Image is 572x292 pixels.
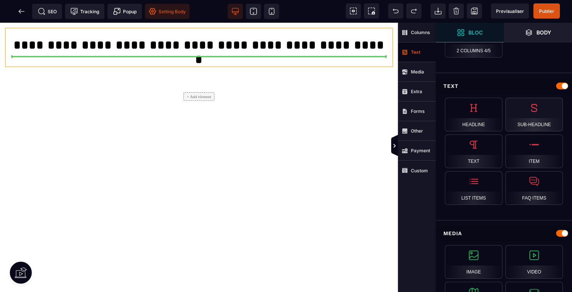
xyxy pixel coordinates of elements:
strong: Other [411,128,423,134]
span: Popup [113,8,137,15]
div: Video [505,245,563,279]
strong: Text [411,49,420,55]
div: Sub-Headline [505,98,563,131]
strong: Columns [411,30,430,35]
span: Open Blocks [436,23,504,42]
span: Preview [491,3,529,19]
div: FAQ Items [505,171,563,205]
span: Setting Body [149,8,186,15]
strong: Bloc [468,30,483,35]
div: Headline [445,98,502,131]
div: List Items [445,171,502,205]
strong: Extra [411,89,422,94]
strong: Custom [411,168,428,173]
div: Text [445,134,502,168]
span: Tracking [70,8,99,15]
div: Text [436,79,572,93]
div: Image [445,245,502,279]
span: View components [346,3,361,19]
strong: Forms [411,108,425,114]
span: Publier [539,8,554,14]
div: Media [436,226,572,240]
strong: Body [536,30,551,35]
div: Item [505,134,563,168]
span: Previsualiser [496,8,524,14]
span: Screenshot [364,3,379,19]
span: Open Layer Manager [504,23,572,42]
span: SEO [38,8,57,15]
strong: Payment [411,148,430,153]
strong: Media [411,69,424,75]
